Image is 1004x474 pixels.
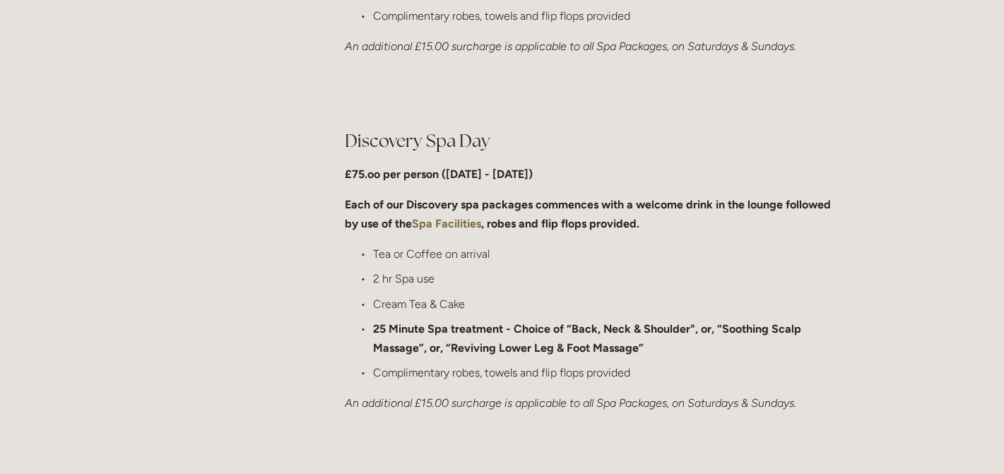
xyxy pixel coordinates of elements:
strong: Each of our Discovery spa packages commences with a welcome drink in the lounge followed by use o... [345,198,834,230]
strong: , robes and flip flops provided. [481,217,639,230]
p: 2 hr Spa use [373,269,840,288]
strong: 25 Minute Spa treatment - Choice of “Back, Neck & Shoulder", or, “Soothing Scalp Massage”, or, “R... [373,322,804,355]
p: Tea or Coffee on arrival [373,244,840,263]
h2: Discovery Spa Day [345,129,840,153]
em: An additional £15.00 surcharge is applicable to all Spa Packages, on Saturdays & Sundays. [345,40,796,53]
p: Complimentary robes, towels and flip flops provided [373,6,840,25]
p: Complimentary robes, towels and flip flops provided [373,363,840,382]
a: Spa Facilities [412,217,481,230]
em: An additional £15.00 surcharge is applicable to all Spa Packages, on Saturdays & Sundays. [345,396,796,410]
strong: £75.oo per person ([DATE] - [DATE]) [345,167,533,181]
p: Cream Tea & Cake [373,295,840,314]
